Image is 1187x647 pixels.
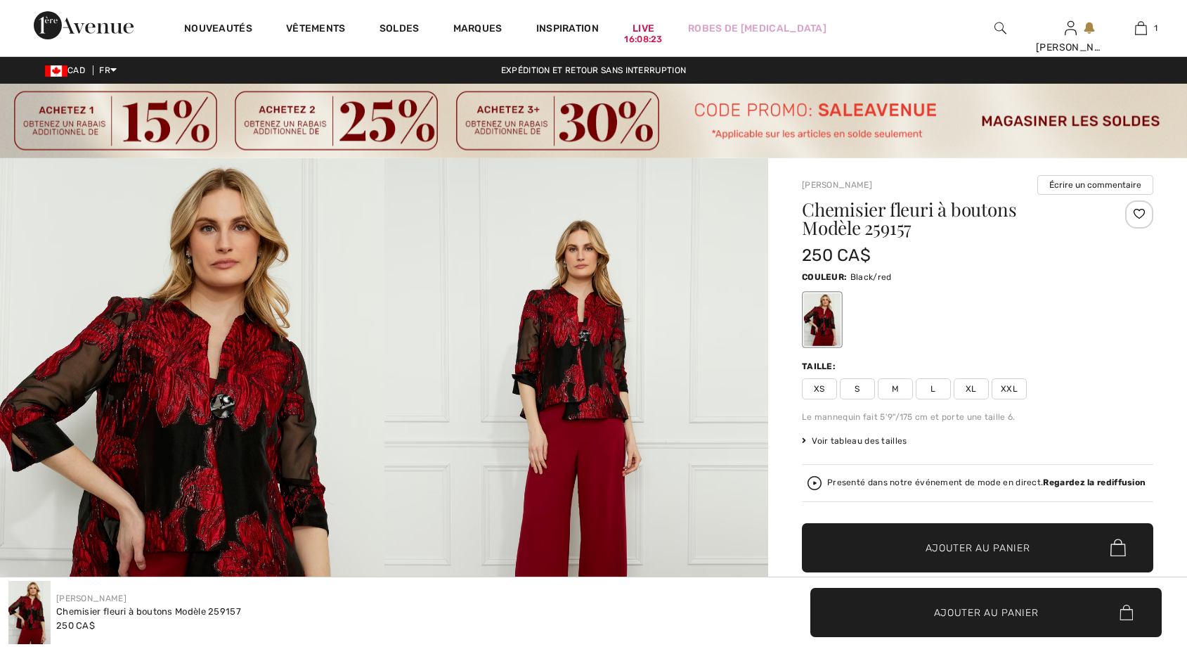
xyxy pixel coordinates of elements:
[954,378,989,399] span: XL
[802,435,907,447] span: Voir tableau des tailles
[840,378,875,399] span: S
[1065,21,1077,34] a: Se connecter
[688,21,826,36] a: Robes de [MEDICAL_DATA]
[1120,605,1133,620] img: Bag.svg
[56,605,241,619] div: Chemisier fleuri à boutons Modèle 259157
[1036,40,1105,55] div: [PERSON_NAME]
[926,540,1030,555] span: Ajouter au panier
[802,360,838,373] div: Taille:
[992,378,1027,399] span: XXL
[804,293,841,346] div: Black/red
[536,23,599,37] span: Inspiration
[1154,22,1157,34] span: 1
[1110,539,1126,557] img: Bag.svg
[802,411,1153,423] div: Le mannequin fait 5'9"/175 cm et porte une taille 6.
[994,20,1006,37] img: recherche
[807,476,822,490] img: Regardez la rediffusion
[827,478,1146,487] div: Presenté dans notre événement de mode en direct.
[802,523,1153,572] button: Ajouter au panier
[934,605,1039,620] span: Ajouter au panier
[802,378,837,399] span: XS
[56,594,127,603] a: [PERSON_NAME]
[1043,478,1146,487] strong: Regardez la rediffusion
[1098,542,1173,577] iframe: Ouvre un widget dans lequel vous pouvez trouver plus d’informations
[34,11,134,39] img: 1ère Avenue
[802,272,847,282] span: Couleur:
[453,23,502,37] a: Marques
[286,23,346,37] a: Vêtements
[56,620,95,631] span: 250 CA$
[8,581,51,644] img: Chemisier Fleuri &agrave; Boutons mod&egrave;le 259157
[878,378,913,399] span: M
[802,245,871,265] span: 250 CA$
[624,33,662,46] div: 16:08:23
[45,65,91,75] span: CAD
[1065,20,1077,37] img: Mes infos
[810,588,1162,637] button: Ajouter au panier
[802,200,1095,237] h1: Chemisier fleuri à boutons Modèle 259157
[1106,20,1175,37] a: 1
[916,378,951,399] span: L
[802,180,872,190] a: [PERSON_NAME]
[99,65,117,75] span: FR
[633,21,654,36] a: Live16:08:23
[184,23,252,37] a: Nouveautés
[45,65,67,77] img: Canadian Dollar
[1037,175,1153,195] button: Écrire un commentaire
[850,272,892,282] span: Black/red
[1135,20,1147,37] img: Mon panier
[380,23,420,37] a: Soldes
